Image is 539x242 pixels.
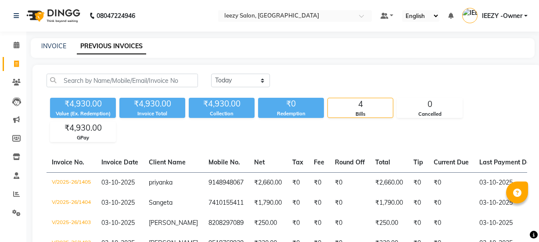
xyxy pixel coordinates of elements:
td: 7410155411 [203,193,249,213]
span: Net [254,158,265,166]
td: ₹0 [408,172,428,193]
input: Search by Name/Mobile/Email/Invoice No [47,74,198,87]
iframe: chat widget [502,207,530,233]
div: ₹4,930.00 [50,98,116,110]
span: Last Payment Date [479,158,536,166]
td: ₹0 [287,193,309,213]
img: IEEZY -Owner [462,8,478,23]
a: INVOICE [41,42,66,50]
span: 03-10-2025 [101,199,135,206]
td: ₹0 [309,213,330,233]
span: Fee [314,158,324,166]
span: 03-10-2025 [101,219,135,227]
div: Value (Ex. Redemption) [50,110,116,117]
td: ₹0 [330,172,370,193]
td: ₹0 [428,213,474,233]
div: GPay [50,134,115,142]
span: Sangeta [149,199,172,206]
div: Cancelled [397,110,462,118]
span: Total [375,158,390,166]
img: logo [22,4,83,28]
span: Mobile No. [208,158,240,166]
td: V/2025-26/1403 [47,213,96,233]
td: ₹0 [330,213,370,233]
span: priyanka [149,178,172,186]
td: ₹1,790.00 [370,193,408,213]
div: ₹0 [258,98,324,110]
td: ₹0 [287,213,309,233]
span: Current Due [434,158,469,166]
td: 8208297089 [203,213,249,233]
td: ₹0 [309,193,330,213]
span: Round Off [335,158,365,166]
td: V/2025-26/1404 [47,193,96,213]
td: V/2025-26/1405 [47,172,96,193]
a: PREVIOUS INVOICES [77,39,146,54]
td: ₹250.00 [370,213,408,233]
b: 08047224946 [97,4,135,28]
td: ₹0 [428,193,474,213]
td: ₹0 [287,172,309,193]
span: IEEZY -Owner [482,11,522,21]
div: ₹4,930.00 [50,122,115,134]
td: ₹2,660.00 [249,172,287,193]
span: Invoice Date [101,158,138,166]
div: 4 [328,98,393,110]
span: Client Name [149,158,186,166]
td: 9148948067 [203,172,249,193]
td: ₹2,660.00 [370,172,408,193]
td: ₹0 [408,213,428,233]
div: Collection [189,110,255,117]
div: Redemption [258,110,324,117]
div: Bills [328,110,393,118]
span: Invoice No. [52,158,84,166]
span: [PERSON_NAME] [149,219,198,227]
td: ₹0 [408,193,428,213]
td: ₹250.00 [249,213,287,233]
span: Tip [413,158,423,166]
div: ₹4,930.00 [119,98,185,110]
span: 03-10-2025 [101,178,135,186]
td: ₹1,790.00 [249,193,287,213]
td: ₹0 [428,172,474,193]
span: Tax [292,158,303,166]
div: Invoice Total [119,110,185,117]
div: 0 [397,98,462,110]
div: ₹4,930.00 [189,98,255,110]
td: ₹0 [309,172,330,193]
td: ₹0 [330,193,370,213]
